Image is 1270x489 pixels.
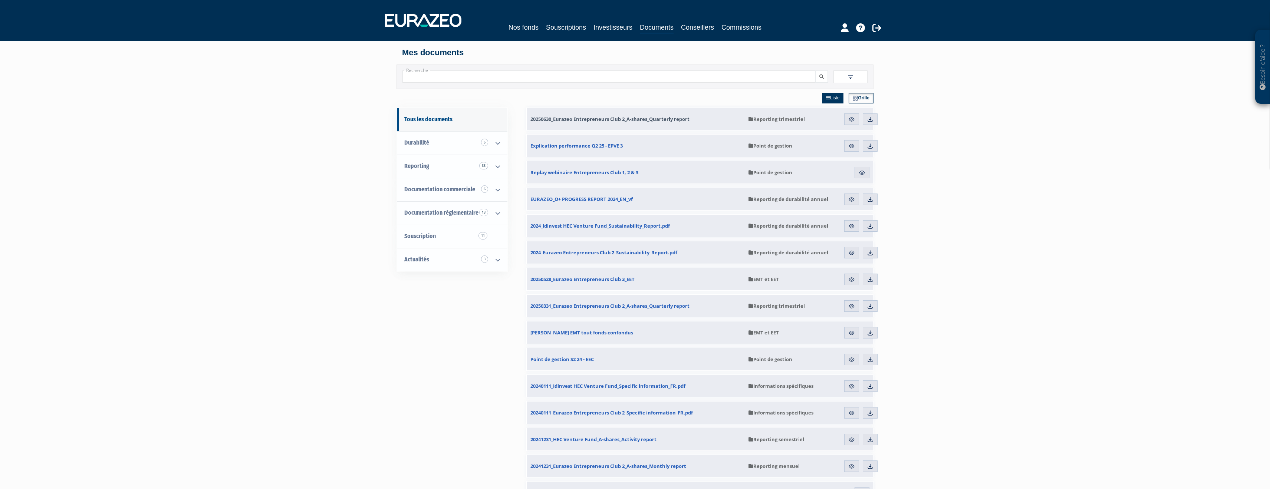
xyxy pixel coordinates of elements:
[681,22,714,33] a: Conseillers
[853,96,858,101] img: grid.svg
[867,143,873,149] img: download.svg
[848,356,855,363] img: eye.svg
[527,215,745,237] a: 2024_Idinvest HEC Venture Fund_Sustainability_Report.pdf
[527,402,745,424] a: 20240111_Eurazeo Entrepreneurs Club 2_Specific information_FR.pdf
[530,463,686,469] span: 20241231_Eurazeo Entrepreneurs Club 2_A-shares_Monthly report
[867,410,873,416] img: download.svg
[527,161,745,184] a: Replay webinaire Entrepreneurs Club 1, 2 & 3
[848,250,855,256] img: eye.svg
[530,169,638,176] span: Replay webinaire Entrepreneurs Club 1, 2 & 3
[397,108,507,131] a: Tous les documents
[867,276,873,283] img: download.svg
[1259,34,1267,100] p: Besoin d'aide ?
[748,142,792,149] span: Point de gestion
[848,383,855,390] img: eye.svg
[748,249,828,256] span: Reporting de durabilité annuel
[479,209,488,216] span: 13
[748,436,804,443] span: Reporting semestriel
[404,209,478,216] span: Documentation règlementaire
[530,383,685,389] span: 20240111_Idinvest HEC Venture Fund_Specific information_FR.pdf
[867,436,873,443] img: download.svg
[867,250,873,256] img: download.svg
[848,303,855,310] img: eye.svg
[527,268,745,290] a: 20250528_Eurazeo Entrepreneurs Club 3_EET
[527,375,745,397] a: 20240111_Idinvest HEC Venture Fund_Specific information_FR.pdf
[481,139,488,146] span: 5
[404,162,429,169] span: Reporting
[479,162,488,169] span: 33
[867,383,873,390] img: download.svg
[721,22,761,33] a: Commissions
[530,276,635,283] span: 20250528_Eurazeo Entrepreneurs Club 3_EET
[748,329,779,336] span: EMT et EET
[848,116,855,123] img: eye.svg
[847,74,854,80] img: filter.svg
[867,116,873,123] img: download.svg
[404,256,429,263] span: Actualités
[527,455,745,477] a: 20241231_Eurazeo Entrepreneurs Club 2_A-shares_Monthly report
[822,93,843,103] a: Liste
[848,276,855,283] img: eye.svg
[848,196,855,203] img: eye.svg
[397,155,507,178] a: Reporting 33
[748,356,792,363] span: Point de gestion
[530,249,677,256] span: 2024_Eurazeo Entrepreneurs Club 2_Sustainability_Report.pdf
[527,295,745,317] a: 20250331_Eurazeo Entrepreneurs Club 2_A-shares_Quarterly report
[530,303,690,309] span: 20250331_Eurazeo Entrepreneurs Club 2_A-shares_Quarterly report
[848,436,855,443] img: eye.svg
[397,225,507,248] a: Souscription11
[849,93,873,103] a: Grille
[530,222,670,229] span: 2024_Idinvest HEC Venture Fund_Sustainability_Report.pdf
[748,303,805,309] span: Reporting trimestriel
[478,232,487,239] span: 11
[530,356,594,363] span: Point de gestion S2 24 - EEC
[481,185,488,193] span: 6
[867,196,873,203] img: download.svg
[397,131,507,155] a: Durabilité 5
[397,178,507,201] a: Documentation commerciale 6
[867,330,873,336] img: download.svg
[748,276,779,283] span: EMT et EET
[530,196,633,202] span: EURAZEO_O+ PROGRESS REPORT 2024_EN_vf
[848,223,855,229] img: eye.svg
[530,436,657,443] span: 20241231_HEC Venture Fund_A-shares_Activity report
[748,383,813,389] span: Informations spécifiques
[404,186,475,193] span: Documentation commerciale
[848,463,855,470] img: eye.svg
[527,321,745,344] a: [PERSON_NAME] EMT tout fonds confondus
[530,329,633,336] span: [PERSON_NAME] EMT tout fonds confondus
[848,410,855,416] img: eye.svg
[867,463,873,470] img: download.svg
[748,409,813,416] span: Informations spécifiques
[530,409,693,416] span: 20240111_Eurazeo Entrepreneurs Club 2_Specific information_FR.pdf
[397,248,507,271] a: Actualités 3
[527,428,745,450] a: 20241231_HEC Venture Fund_A-shares_Activity report
[527,348,745,370] a: Point de gestion S2 24 - EEC
[404,139,429,146] span: Durabilité
[848,330,855,336] img: eye.svg
[859,169,865,176] img: eye.svg
[530,116,690,122] span: 20250630_Eurazeo Entrepreneurs Club 2_A-shares_Quarterly report
[867,356,873,363] img: download.svg
[404,232,436,239] span: Souscription
[385,14,461,27] img: 1732889491-logotype_eurazeo_blanc_rvb.png
[748,463,800,469] span: Reporting mensuel
[748,196,828,202] span: Reporting de durabilité annuel
[867,303,873,310] img: download.svg
[867,223,873,229] img: download.svg
[527,188,745,210] a: EURAZEO_O+ PROGRESS REPORT 2024_EN_vf
[748,116,805,122] span: Reporting trimestriel
[640,22,674,34] a: Documents
[748,169,792,176] span: Point de gestion
[527,135,745,157] a: Explication performance Q2 25 - EPVE 3
[509,22,539,33] a: Nos fonds
[748,222,828,229] span: Reporting de durabilité annuel
[530,142,623,149] span: Explication performance Q2 25 - EPVE 3
[527,241,745,264] a: 2024_Eurazeo Entrepreneurs Club 2_Sustainability_Report.pdf
[402,70,816,83] input: Recherche
[848,143,855,149] img: eye.svg
[527,108,745,130] a: 20250630_Eurazeo Entrepreneurs Club 2_A-shares_Quarterly report
[481,255,488,263] span: 3
[546,22,586,33] a: Souscriptions
[397,201,507,225] a: Documentation règlementaire 13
